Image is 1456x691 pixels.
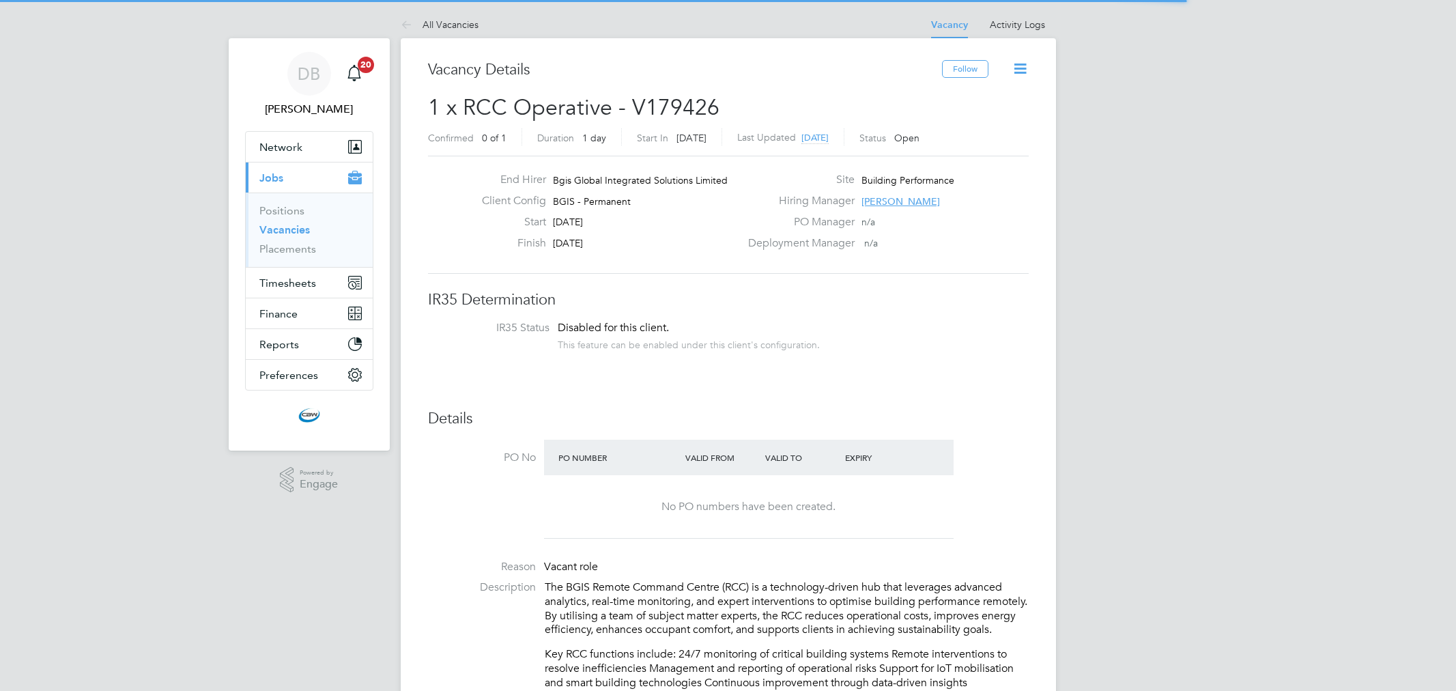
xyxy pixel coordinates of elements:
[259,338,299,351] span: Reports
[471,215,546,229] label: Start
[861,174,954,186] span: Building Performance
[861,195,940,208] span: [PERSON_NAME]
[942,60,988,78] button: Follow
[229,38,390,451] nav: Main navigation
[558,500,940,514] div: No PO numbers have been created.
[864,237,878,249] span: n/a
[482,132,506,144] span: 0 of 1
[245,404,373,426] a: Go to home page
[428,94,719,121] span: 1 x RCC Operative - V179426
[341,52,368,96] a: 20
[246,163,373,193] button: Jobs
[428,580,536,595] label: Description
[545,647,1029,690] p: Key RCC functions include: 24/7 monitoring of critical building systems Remote interventions to r...
[259,369,318,382] span: Preferences
[740,215,855,229] label: PO Manager
[553,195,631,208] span: BGIS - Permanent
[555,445,683,470] div: PO Number
[298,65,320,83] span: DB
[558,335,820,351] div: This feature can be enabled under this client's configuration.
[246,298,373,328] button: Finance
[246,329,373,359] button: Reports
[545,580,1029,637] p: The BGIS Remote Command Centre (RCC) is a technology-driven hub that leverages advanced analytics...
[553,216,583,228] span: [DATE]
[740,236,855,251] label: Deployment Manager
[931,19,968,31] a: Vacancy
[537,132,574,144] label: Duration
[298,404,320,426] img: cbwstaffingsolutions-logo-retina.png
[740,194,855,208] label: Hiring Manager
[259,307,298,320] span: Finance
[428,560,536,574] label: Reason
[553,174,728,186] span: Bgis Global Integrated Solutions Limited
[428,132,474,144] label: Confirmed
[990,18,1045,31] a: Activity Logs
[259,242,316,255] a: Placements
[859,132,886,144] label: Status
[428,409,1029,429] h3: Details
[246,268,373,298] button: Timesheets
[544,560,598,574] span: Vacant role
[801,132,829,143] span: [DATE]
[259,141,302,154] span: Network
[245,52,373,117] a: DB[PERSON_NAME]
[558,321,669,335] span: Disabled for this client.
[245,101,373,117] span: Daniel Barber
[861,216,875,228] span: n/a
[428,60,942,80] h3: Vacancy Details
[246,360,373,390] button: Preferences
[259,171,283,184] span: Jobs
[259,277,316,290] span: Timesheets
[300,467,338,479] span: Powered by
[246,132,373,162] button: Network
[740,173,855,187] label: Site
[428,451,536,465] label: PO No
[582,132,606,144] span: 1 day
[442,321,549,335] label: IR35 Status
[471,194,546,208] label: Client Config
[471,173,546,187] label: End Hirer
[259,204,304,217] a: Positions
[401,18,479,31] a: All Vacancies
[428,290,1029,310] h3: IR35 Determination
[300,479,338,490] span: Engage
[637,132,668,144] label: Start In
[280,467,338,493] a: Powered byEngage
[762,445,842,470] div: Valid To
[259,223,310,236] a: Vacancies
[682,445,762,470] div: Valid From
[246,193,373,267] div: Jobs
[676,132,706,144] span: [DATE]
[894,132,919,144] span: Open
[358,57,374,73] span: 20
[842,445,922,470] div: Expiry
[737,131,796,143] label: Last Updated
[471,236,546,251] label: Finish
[553,237,583,249] span: [DATE]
